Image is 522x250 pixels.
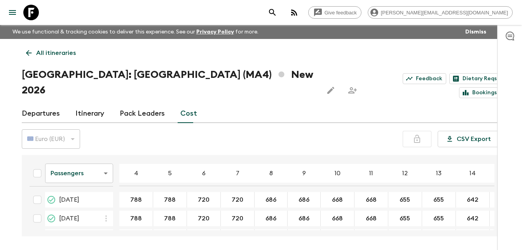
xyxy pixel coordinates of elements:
[221,211,255,226] div: 25 Feb 2026; 7
[457,192,488,208] button: 642
[255,229,288,245] div: 13 Mar 2026; 8
[323,229,352,245] button: 668
[155,229,185,245] button: 788
[424,192,453,208] button: 655
[288,192,321,208] div: 14 Jan 2026; 9
[22,45,80,61] a: All itineraries
[424,229,453,245] button: 655
[388,211,422,226] div: 25 Feb 2026; 12
[289,211,319,226] button: 686
[59,195,79,204] span: [DATE]
[356,229,386,245] button: 668
[436,169,442,178] p: 13
[168,169,172,178] p: 5
[403,73,446,84] a: Feedback
[196,29,234,35] a: Privacy Policy
[189,192,219,208] button: 720
[369,169,373,178] p: 11
[388,229,422,245] div: 13 Mar 2026; 12
[121,192,151,208] button: 788
[422,211,456,226] div: 25 Feb 2026; 13
[47,214,56,223] svg: On Sale
[187,229,221,245] div: 13 Mar 2026; 6
[323,83,339,98] button: Edit this itinerary
[424,211,453,226] button: 655
[255,211,288,226] div: 25 Feb 2026; 8
[321,229,354,245] div: 13 Mar 2026; 10
[302,169,306,178] p: 9
[187,192,221,208] div: 14 Jan 2026; 6
[388,192,422,208] div: 14 Jan 2026; 12
[354,192,388,208] div: 14 Jan 2026; 11
[390,229,419,245] button: 655
[463,26,488,37] button: Dismiss
[153,211,187,226] div: 25 Feb 2026; 5
[402,169,408,178] p: 12
[422,192,456,208] div: 14 Jan 2026; 13
[189,211,219,226] button: 720
[422,229,456,245] div: 13 Mar 2026; 13
[121,229,151,245] button: 788
[456,192,490,208] div: 14 Jan 2026; 14
[390,211,419,226] button: 655
[30,165,45,181] div: Select all
[490,229,518,245] div: 13 Mar 2026; 15
[189,229,219,245] button: 720
[222,192,253,208] button: 720
[356,192,386,208] button: 668
[222,229,253,245] button: 720
[22,104,60,123] a: Departures
[449,73,501,84] a: Dietary Reqs
[256,229,286,245] button: 686
[221,229,255,245] div: 13 Mar 2026; 7
[221,192,255,208] div: 14 Jan 2026; 7
[153,192,187,208] div: 14 Jan 2026; 5
[47,195,56,204] svg: On Sale
[120,104,165,123] a: Pack Leaders
[256,211,286,226] button: 686
[155,192,185,208] button: 788
[377,10,512,16] span: [PERSON_NAME][EMAIL_ADDRESS][DOMAIN_NAME]
[289,229,319,245] button: 686
[323,192,352,208] button: 668
[119,192,153,208] div: 14 Jan 2026; 4
[456,211,490,226] div: 25 Feb 2026; 14
[119,211,153,226] div: 25 Feb 2026; 4
[36,48,76,58] p: All itineraries
[289,192,319,208] button: 686
[356,211,386,226] button: 668
[202,169,206,178] p: 6
[323,211,352,226] button: 668
[368,6,513,19] div: [PERSON_NAME][EMAIL_ADDRESS][DOMAIN_NAME]
[187,211,221,226] div: 25 Feb 2026; 6
[459,87,501,98] a: Bookings
[236,169,239,178] p: 7
[5,5,20,20] button: menu
[180,104,197,123] a: Cost
[345,83,360,98] span: Share this itinerary
[470,169,476,178] p: 14
[438,131,501,147] button: CSV Export
[121,211,151,226] button: 788
[390,192,419,208] button: 655
[134,169,138,178] p: 4
[153,229,187,245] div: 13 Mar 2026; 5
[321,192,354,208] div: 14 Jan 2026; 10
[288,211,321,226] div: 25 Feb 2026; 9
[457,211,488,226] button: 642
[255,192,288,208] div: 14 Jan 2026; 8
[457,229,488,245] button: 642
[119,229,153,245] div: 13 Mar 2026; 4
[456,229,490,245] div: 13 Mar 2026; 14
[45,162,113,184] div: Passengers
[22,67,317,98] h1: [GEOGRAPHIC_DATA]: [GEOGRAPHIC_DATA] (MA4) New 2026
[155,211,185,226] button: 788
[320,10,361,16] span: Give feedback
[59,214,79,223] span: [DATE]
[9,25,262,39] p: We use functional & tracking cookies to deliver this experience. See our for more.
[288,229,321,245] div: 13 Mar 2026; 9
[265,5,280,20] button: search adventures
[269,169,273,178] p: 8
[22,128,80,150] div: 🇪🇺 Euro (EUR)
[256,192,286,208] button: 686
